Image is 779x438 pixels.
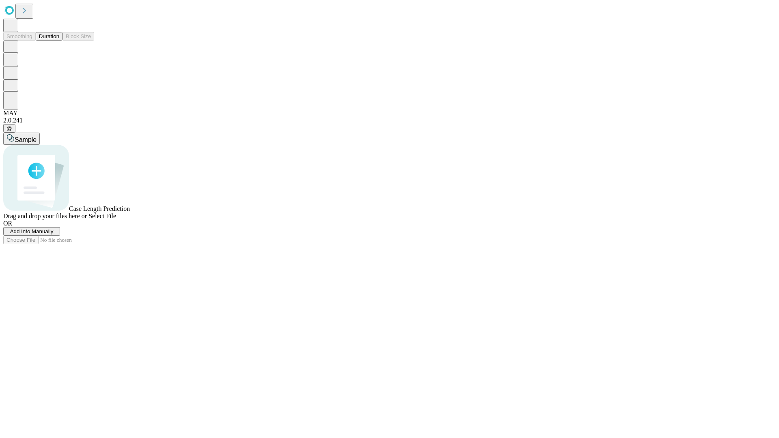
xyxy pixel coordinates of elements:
[3,124,15,133] button: @
[3,133,40,145] button: Sample
[3,220,12,227] span: OR
[88,213,116,219] span: Select File
[6,125,12,131] span: @
[69,205,130,212] span: Case Length Prediction
[3,213,87,219] span: Drag and drop your files here or
[10,228,54,234] span: Add Info Manually
[15,136,37,143] span: Sample
[62,32,94,41] button: Block Size
[3,227,60,236] button: Add Info Manually
[3,109,776,117] div: MAY
[3,32,36,41] button: Smoothing
[36,32,62,41] button: Duration
[3,117,776,124] div: 2.0.241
